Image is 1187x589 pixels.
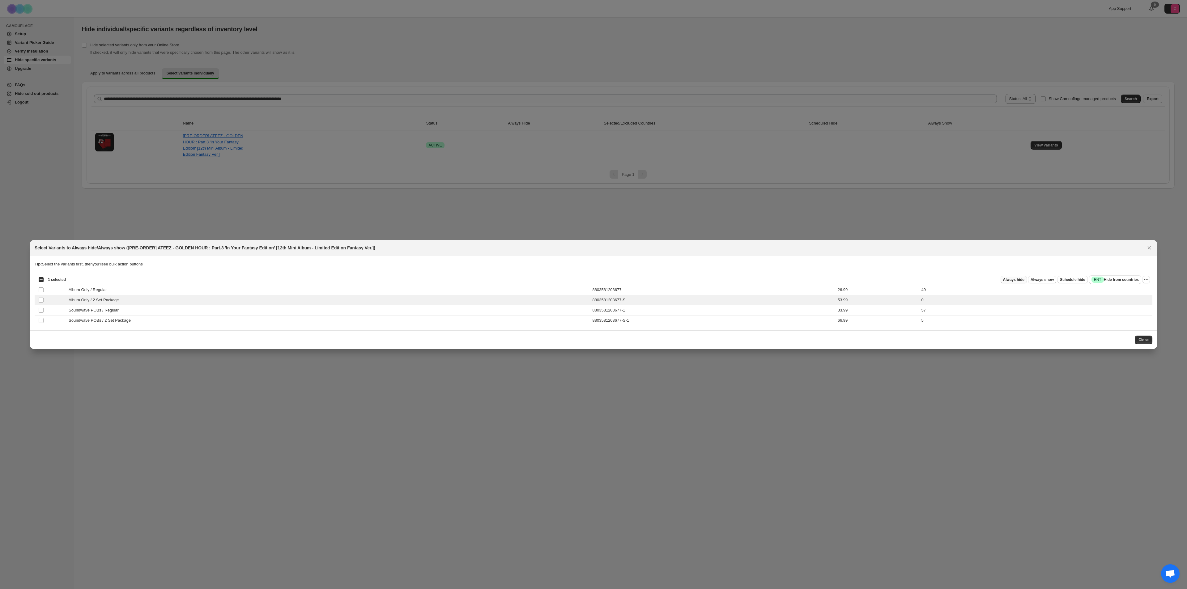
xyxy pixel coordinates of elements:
[69,287,110,293] span: Album Only / Regular
[1028,276,1056,283] button: Always show
[919,305,1152,316] td: 57
[1145,244,1154,252] button: Close
[69,297,122,303] span: Album Only / 2 Set Package
[1003,277,1024,282] span: Always hide
[35,245,375,251] h2: Select Variants to Always hide/Always show ([PRE-ORDER] ATEEZ - GOLDEN HOUR : Part.3 'In Your Fan...
[836,285,920,295] td: 26.99
[69,317,134,324] span: Soundwave POBs / 2 Set Package
[1138,337,1149,342] span: Close
[1091,277,1139,283] span: Hide from countries
[836,295,920,305] td: 53.99
[591,305,836,316] td: 8803581203677-1
[1142,276,1150,283] button: More actions
[1057,276,1087,283] button: Schedule hide
[1094,277,1101,282] span: ENT
[1135,336,1152,344] button: Close
[1089,275,1141,284] button: SuccessENTHide from countries
[35,261,1152,267] p: Select the variants first, then you'll see bulk action buttons
[836,316,920,326] td: 66.99
[69,307,122,313] span: Soundwave POBs / Regular
[35,262,42,266] strong: Tip:
[591,285,836,295] td: 8803581203677
[836,305,920,316] td: 33.99
[919,295,1152,305] td: 0
[48,277,66,282] span: 1 selected
[591,295,836,305] td: 8803581203677-S
[1060,277,1085,282] span: Schedule hide
[591,316,836,326] td: 8803581203677-S-1
[1031,277,1054,282] span: Always show
[1001,276,1027,283] button: Always hide
[919,316,1152,326] td: 5
[1161,564,1180,583] a: Open chat
[919,285,1152,295] td: 49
